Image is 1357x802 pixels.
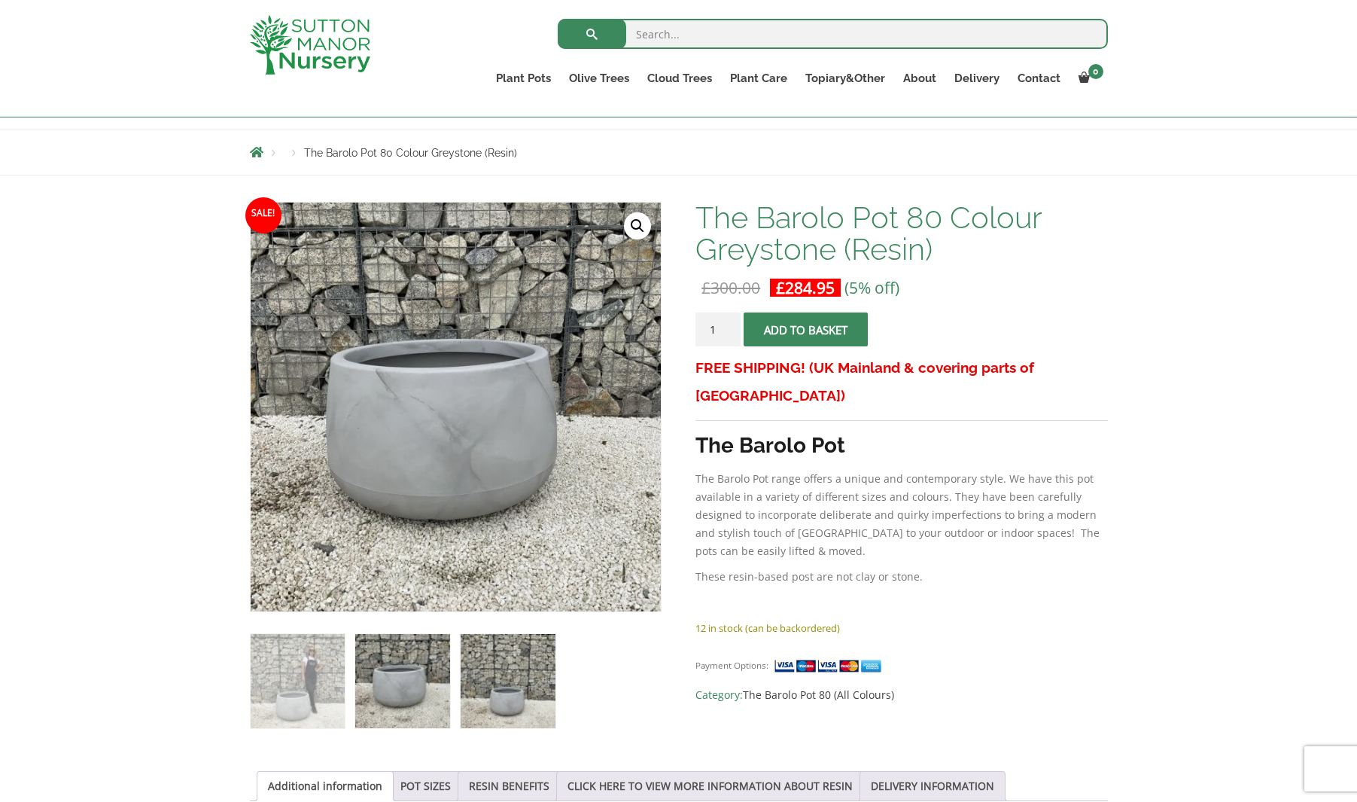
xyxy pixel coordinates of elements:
[558,19,1108,49] input: Search...
[245,197,281,233] span: Sale!
[776,277,785,298] span: £
[250,146,1108,158] nav: Breadcrumbs
[945,68,1009,89] a: Delivery
[695,619,1107,637] p: 12 in stock (can be backordered)
[695,313,741,346] input: Product quantity
[774,658,887,674] img: payment supported
[721,68,796,89] a: Plant Care
[400,772,451,800] a: POT SIZES
[701,277,710,298] span: £
[744,313,868,346] button: Add to basket
[695,202,1107,265] h1: The Barolo Pot 80 Colour Greystone (Resin)
[695,354,1107,410] h3: FREE SHIPPING! (UK Mainland & covering parts of [GEOGRAPHIC_DATA])
[251,634,345,728] img: The Barolo Pot 80 Colour Greystone (Resin)
[796,68,894,89] a: Topiary&Other
[695,433,845,458] strong: The Barolo Pot
[1088,64,1103,79] span: 0
[560,68,638,89] a: Olive Trees
[776,277,835,298] bdi: 284.95
[695,568,1107,586] p: These resin-based post are not clay or stone.
[250,15,370,75] img: logo
[695,686,1107,704] span: Category:
[487,68,560,89] a: Plant Pots
[695,660,768,671] small: Payment Options:
[844,277,899,298] span: (5% off)
[469,772,549,800] a: RESIN BENEFITS
[304,147,517,159] span: The Barolo Pot 80 Colour Greystone (Resin)
[624,212,651,239] a: View full-screen image gallery
[355,634,449,728] img: The Barolo Pot 80 Colour Greystone (Resin) - Image 2
[695,470,1107,560] p: The Barolo Pot range offers a unique and contemporary style. We have this pot available in a vari...
[1009,68,1069,89] a: Contact
[894,68,945,89] a: About
[743,688,894,702] a: The Barolo Pot 80 (All Colours)
[701,277,760,298] bdi: 300.00
[871,772,994,800] a: DELIVERY INFORMATION
[638,68,721,89] a: Cloud Trees
[567,772,853,800] a: CLICK HERE TO VIEW MORE INFORMATION ABOUT RESIN
[268,772,382,800] a: Additional information
[1069,68,1108,89] a: 0
[461,634,555,728] img: The Barolo Pot 80 Colour Greystone (Resin) - Image 3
